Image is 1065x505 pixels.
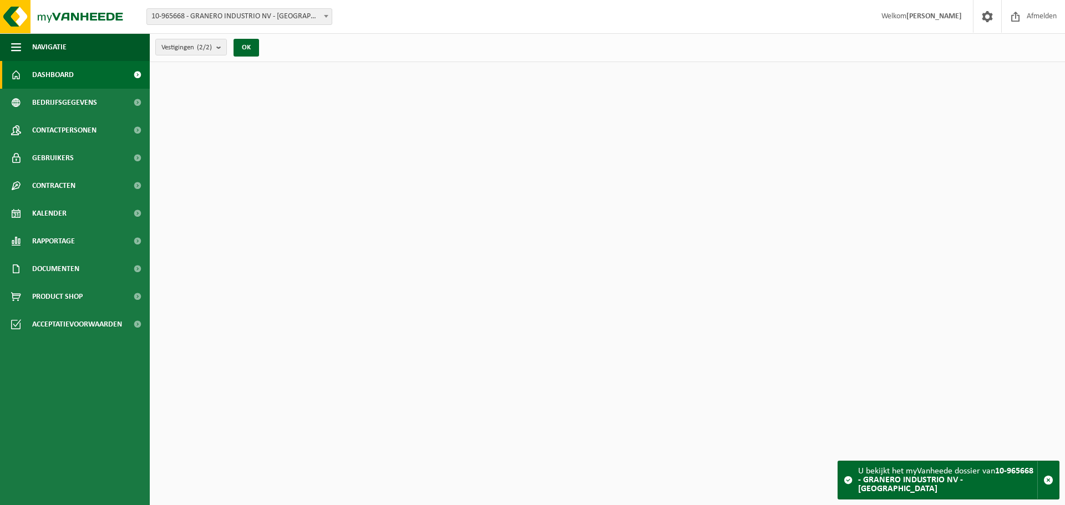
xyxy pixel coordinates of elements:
[197,44,212,51] count: (2/2)
[32,61,74,89] span: Dashboard
[147,9,332,24] span: 10-965668 - GRANERO INDUSTRIO NV - ROESELARE
[858,467,1033,493] strong: 10-965668 - GRANERO INDUSTRIO NV - [GEOGRAPHIC_DATA]
[32,33,67,61] span: Navigatie
[146,8,332,25] span: 10-965668 - GRANERO INDUSTRIO NV - ROESELARE
[32,200,67,227] span: Kalender
[234,39,259,57] button: OK
[858,461,1037,499] div: U bekijkt het myVanheede dossier van
[161,39,212,56] span: Vestigingen
[155,39,227,55] button: Vestigingen(2/2)
[32,144,74,172] span: Gebruikers
[32,227,75,255] span: Rapportage
[906,12,962,21] strong: [PERSON_NAME]
[32,283,83,310] span: Product Shop
[32,310,122,338] span: Acceptatievoorwaarden
[32,116,97,144] span: Contactpersonen
[32,89,97,116] span: Bedrijfsgegevens
[32,255,79,283] span: Documenten
[32,172,75,200] span: Contracten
